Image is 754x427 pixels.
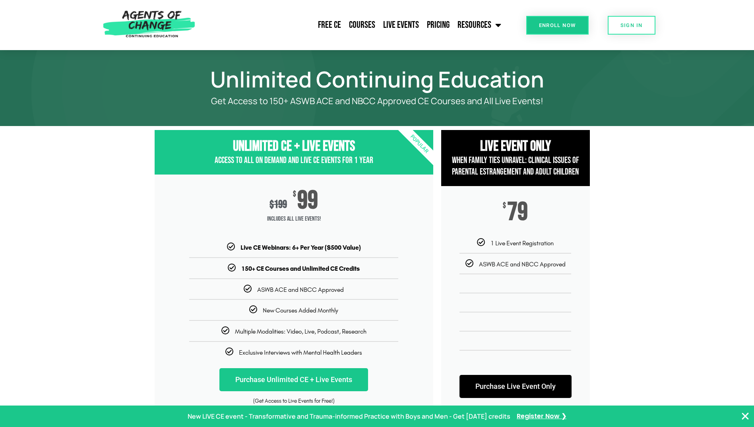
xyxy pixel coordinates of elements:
span: SIGN IN [620,23,643,28]
span: New Courses Added Monthly [263,307,338,314]
span: Exclusive Interviews with Mental Health Leaders [239,349,362,356]
span: $ [269,198,274,211]
b: 150+ CE Courses and Unlimited CE Credits [241,265,360,272]
h3: Live Event Only [441,138,590,155]
a: Live Events [379,15,423,35]
span: 79 [507,202,528,223]
div: Popular [373,98,465,190]
div: (Get Access to Live Events for Free!) [167,397,421,405]
span: $ [503,202,506,210]
span: Access to All On Demand and Live CE Events for 1 year [215,155,373,166]
span: Multiple Modalities: Video, Live, Podcast, Research [235,328,366,335]
p: Get Access to 150+ ASWB ACE and NBCC Approved CE Courses and All Live Events! [182,96,572,106]
span: $ [293,190,296,198]
a: Pricing [423,15,454,35]
span: Enroll Now [539,23,576,28]
a: Register Now ❯ [517,411,566,422]
div: 199 [269,198,287,211]
span: 99 [297,190,318,211]
button: Close Banner [740,411,750,421]
span: When Family Ties Unravel: Clinical Issues of Parental Estrangement and Adult Children [452,155,579,177]
b: Live CE Webinars: 6+ Per Year ($500 Value) [240,244,361,251]
nav: Menu [199,15,505,35]
a: Free CE [314,15,345,35]
h1: Unlimited Continuing Education [151,70,604,88]
a: Purchase Unlimited CE + Live Events [219,368,368,391]
h3: Unlimited CE + Live Events [155,138,433,155]
a: Courses [345,15,379,35]
a: Purchase Live Event Only [459,375,572,398]
a: Resources [454,15,505,35]
span: Includes ALL Live Events! [155,211,433,227]
span: ASWB ACE and NBCC Approved [257,286,344,293]
span: ASWB ACE and NBCC Approved [479,260,566,268]
a: Enroll Now [526,16,589,35]
p: New LIVE CE event - Transformative and Trauma-informed Practice with Boys and Men - Get [DATE] cr... [188,411,510,422]
a: SIGN IN [608,16,655,35]
span: 1 Live Event Registration [490,239,554,247]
